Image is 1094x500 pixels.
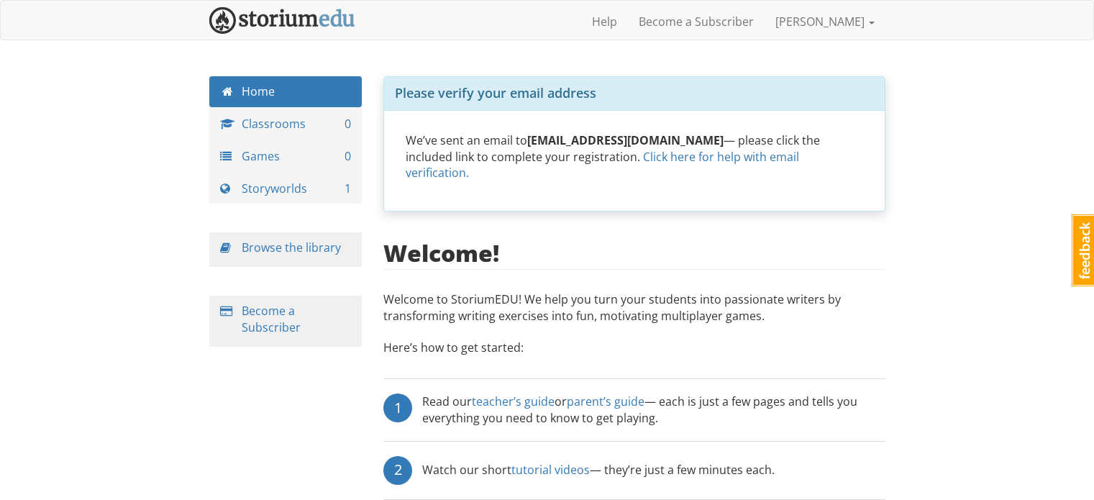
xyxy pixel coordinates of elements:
a: Classrooms 0 [209,109,363,140]
a: Help [581,4,628,40]
p: We’ve sent an email to — please click the included link to complete your registration. [406,132,863,182]
a: Storyworlds 1 [209,173,363,204]
p: Welcome to StoriumEDU! We help you turn your students into passionate writers by transforming wri... [383,291,885,332]
a: Click here for help with email verification. [406,149,799,181]
a: Games 0 [209,141,363,172]
p: Here’s how to get started: [383,340,885,371]
span: 0 [345,116,351,132]
a: teacher’s guide [472,394,555,409]
div: 2 [383,456,412,485]
img: StoriumEDU [209,7,355,34]
a: parent’s guide [567,394,644,409]
a: Browse the library [242,240,341,255]
a: Become a Subscriber [242,303,301,335]
a: tutorial videos [511,462,590,478]
a: Home [209,76,363,107]
div: Read our or — each is just a few pages and tells you everything you need to know to get playing. [422,394,885,427]
a: [PERSON_NAME] [765,4,885,40]
strong: [EMAIL_ADDRESS][DOMAIN_NAME] [527,132,724,148]
span: Please verify your email address [395,84,596,101]
h2: Welcome! [383,240,499,265]
div: 1 [383,394,412,422]
div: Watch our short — they’re just a few minutes each. [422,456,775,485]
span: 0 [345,148,351,165]
span: 1 [345,181,351,197]
a: Become a Subscriber [628,4,765,40]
